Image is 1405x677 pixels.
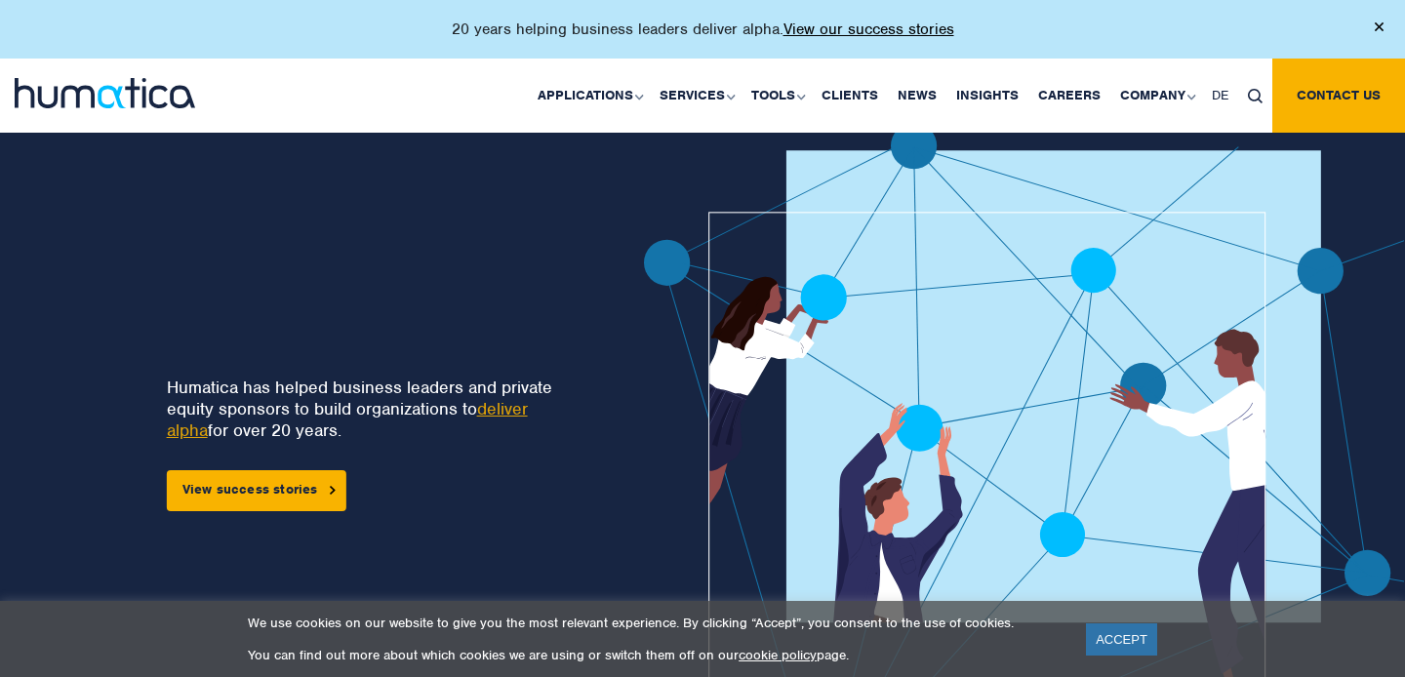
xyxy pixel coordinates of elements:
[167,398,528,441] a: deliver alpha
[528,59,650,133] a: Applications
[1028,59,1110,133] a: Careers
[946,59,1028,133] a: Insights
[15,78,195,108] img: logo
[1202,59,1238,133] a: DE
[812,59,888,133] a: Clients
[739,647,817,663] a: cookie policy
[167,470,346,511] a: View success stories
[1110,59,1202,133] a: Company
[1086,623,1157,656] a: ACCEPT
[248,615,1062,631] p: We use cookies on our website to give you the most relevant experience. By clicking “Accept”, you...
[1248,89,1263,103] img: search_icon
[742,59,812,133] a: Tools
[1212,87,1228,103] span: DE
[650,59,742,133] a: Services
[330,486,336,495] img: arrowicon
[1272,59,1405,133] a: Contact us
[783,20,954,39] a: View our success stories
[452,20,954,39] p: 20 years helping business leaders deliver alpha.
[167,377,578,441] p: Humatica has helped business leaders and private equity sponsors to build organizations to for ov...
[248,647,1062,663] p: You can find out more about which cookies we are using or switch them off on our page.
[888,59,946,133] a: News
